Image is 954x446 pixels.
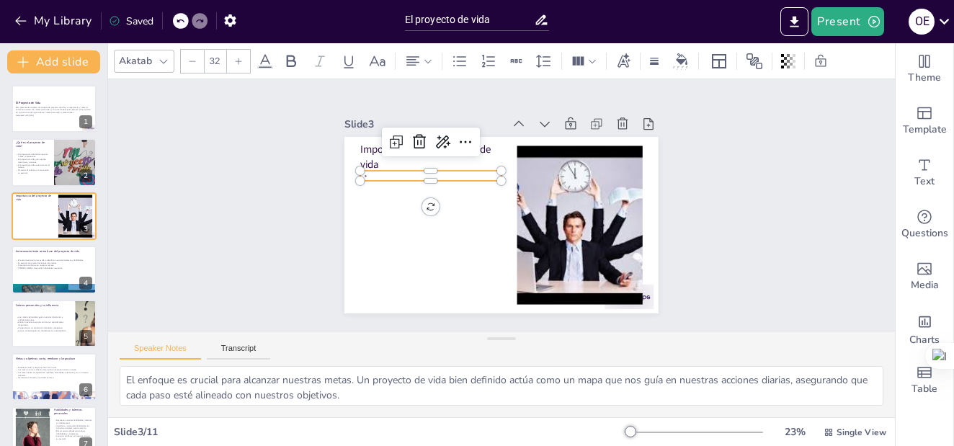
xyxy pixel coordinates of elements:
p: El proyecto de vida evoluciona con el tiempo. [16,163,50,168]
div: 3 [12,192,97,240]
p: Identificar y desarrollar habilidades nos permite enriquecer nuestro camino. [54,424,92,429]
p: Generated with [URL] [16,114,92,117]
button: My Library [11,9,98,32]
div: Background color [671,53,692,68]
span: Single View [837,427,886,438]
p: Establecer metas y objetivos claros es crucial. [16,366,92,369]
div: Text effects [612,50,634,73]
p: El autoconocimiento nos ayuda a identificar nuestras fortalezas y debilidades. [16,259,92,262]
p: Metas y objetivos: corto, mediano y largo plazo [16,357,92,361]
p: Mantenerse enfocado y motivado es clave. [16,377,92,380]
div: Slide 3 [344,117,503,131]
div: Layout [708,50,731,73]
strong: El Proyecto de Vida [16,101,40,104]
div: Border settings [646,50,662,73]
input: Insert title [405,9,535,30]
div: O E [909,9,935,35]
p: Las metas a corto, mediano y largo plazo nos proporcionan un mapa. [16,369,92,372]
button: Add slide [7,50,100,73]
p: Los valores personales guían nuestras decisiones y comportamientos. [16,316,73,321]
p: Alinean nuestras acciones con lo que consideramos importante. [16,321,73,326]
button: Transcript [207,344,271,360]
p: Mantener el enfoque y la motivación es esencial. [16,169,50,174]
span: Table [911,381,937,397]
span: Template [903,122,947,138]
textarea: El enfoque es crucial para alcanzar nuestras metas. Un proyecto de vida bien definido actúa como ... [120,366,883,406]
div: Slide 3 / 11 [114,425,625,439]
p: Autoconocimiento como base del proyecto de vida [16,249,92,254]
div: 6 [12,353,97,401]
button: Present [811,7,883,36]
p: Importancia del proyecto de vida [16,194,54,202]
div: Akatab [116,51,155,71]
div: 2 [79,169,92,182]
span: Media [911,277,939,293]
p: Actúan como brújulas en momentos de incertidumbre. [16,329,73,332]
button: Export to PowerPoint [780,7,808,36]
button: Speaker Notes [120,344,201,360]
p: Esta presentación explora el concepto de proyecto de vida, su importancia, y cómo el autoconocimi... [16,106,92,114]
p: Proporcionan un sentido de identidad y propósito. [16,326,73,329]
div: Saved [109,14,153,28]
div: 23 % [777,425,812,439]
div: 1 [79,115,92,128]
div: Add charts and graphs [896,303,953,354]
p: Habilidades y talentos personales [54,408,92,416]
div: 3 [79,223,92,236]
span: Position [746,53,763,70]
span: Charts [909,332,940,348]
div: 2 [12,138,97,186]
div: 4 [79,277,92,290]
div: 1 [12,85,97,133]
p: Fomenta la confianza en nosotros mismos. [16,264,92,267]
p: Importancia del proyecto de vida [360,142,501,171]
div: Add ready made slides [896,95,953,147]
p: El proyecto de vida guía nuestras decisiones y acciones. [16,158,50,163]
div: Add images, graphics, shapes or video [896,251,953,303]
p: Es esencial para tomar decisiones informadas. [16,262,92,264]
div: Add text boxes [896,147,953,199]
div: 6 [79,383,92,396]
div: Change the overall theme [896,43,953,95]
p: ¿Qué es el proyecto de vida? [16,140,50,148]
span: Text [914,174,935,189]
button: O E [909,7,935,36]
p: Buscar oportunidades para aplicar habilidades es importante. [54,430,92,435]
p: Valores personales y su influencia [16,303,71,307]
span: Questions [901,226,948,241]
div: 5 [12,300,97,347]
p: [PERSON_NAME] a desarrollar habilidades necesarias. [16,267,92,270]
div: 4 [12,246,97,293]
p: Reconocer nuestras habilidades y talentos es fundamental. [54,419,92,424]
p: El proyecto de vida define nuestras metas y aspiraciones. [16,153,50,158]
p: Las metas deben ser específicas, medibles, alcanzables, relevantes y con un tiempo definido. [16,371,92,376]
div: Add a table [896,354,953,406]
div: Get real-time input from your audience [896,199,953,251]
div: 5 [79,330,92,343]
div: Column Count [568,50,600,73]
span: Theme [908,70,941,86]
p: Construir confianza en nosotros mismos es esencial. [54,435,92,440]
